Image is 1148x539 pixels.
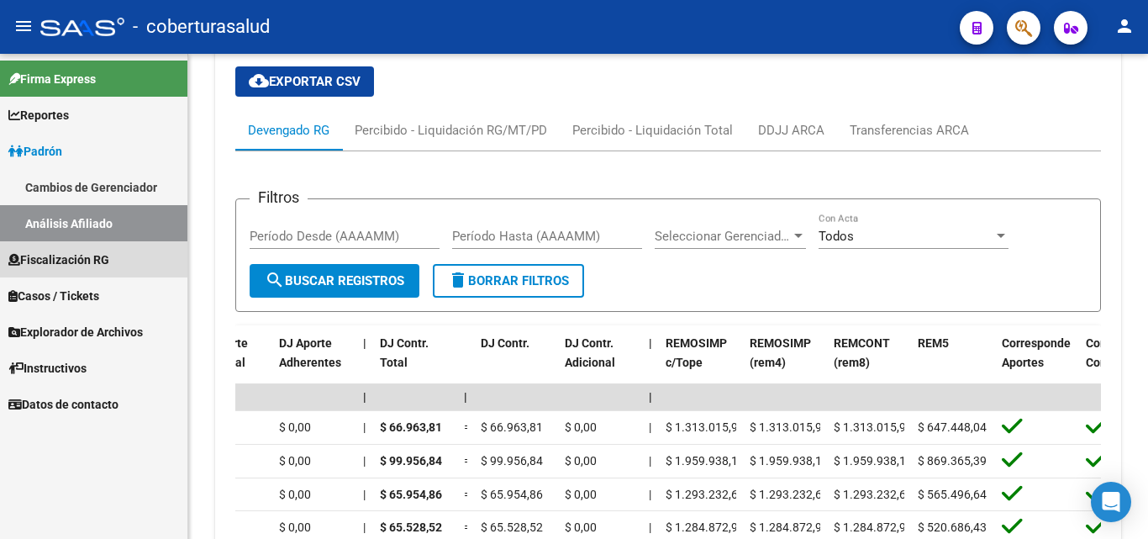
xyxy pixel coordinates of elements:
[363,521,366,534] span: |
[565,521,597,534] span: $ 0,00
[279,488,311,501] span: $ 0,00
[8,287,99,305] span: Casos / Tickets
[649,521,651,534] span: |
[248,121,329,140] div: Devengado RG
[481,454,543,468] span: $ 99.956,84
[666,488,745,501] span: $ 1.293.232,62
[363,454,366,468] span: |
[380,454,442,468] span: $ 99.956,84
[474,325,558,399] datatable-header-cell: DJ Contr.
[279,336,341,369] span: DJ Aporte Adherentes
[433,264,584,298] button: Borrar Filtros
[235,66,374,97] button: Exportar CSV
[565,488,597,501] span: $ 0,00
[834,488,913,501] span: $ 1.293.232,62
[464,420,471,434] span: =
[1091,482,1131,522] div: Open Intercom Messenger
[827,325,911,399] datatable-header-cell: REMCONT (rem8)
[481,521,543,534] span: $ 65.528,52
[8,395,118,414] span: Datos de contacto
[481,488,543,501] span: $ 65.954,86
[918,488,987,501] span: $ 565.496,64
[918,454,987,468] span: $ 869.365,39
[13,16,34,36] mat-icon: menu
[666,521,745,534] span: $ 1.284.872,93
[464,454,471,468] span: =
[250,264,419,298] button: Buscar Registros
[666,420,745,434] span: $ 1.313.015,92
[565,336,615,369] span: DJ Contr. Adicional
[659,325,743,399] datatable-header-cell: REMOSIMP c/Tope
[834,420,913,434] span: $ 1.313.015,92
[565,420,597,434] span: $ 0,00
[649,488,651,501] span: |
[558,325,642,399] datatable-header-cell: DJ Contr. Adicional
[819,229,854,244] span: Todos
[649,336,652,350] span: |
[649,390,652,404] span: |
[249,74,361,89] span: Exportar CSV
[649,420,651,434] span: |
[750,336,811,369] span: REMOSIMP (rem4)
[655,229,791,244] span: Seleccionar Gerenciador
[8,106,69,124] span: Reportes
[464,390,467,404] span: |
[8,142,62,161] span: Padrón
[481,420,543,434] span: $ 66.963,81
[363,336,366,350] span: |
[279,454,311,468] span: $ 0,00
[572,121,733,140] div: Percibido - Liquidación Total
[380,420,442,434] span: $ 66.963,81
[8,359,87,378] span: Instructivos
[249,71,269,91] mat-icon: cloud_download
[363,488,366,501] span: |
[8,323,143,341] span: Explorador de Archivos
[850,121,969,140] div: Transferencias ARCA
[481,336,529,350] span: DJ Contr.
[666,454,745,468] span: $ 1.959.938,13
[355,121,547,140] div: Percibido - Liquidación RG/MT/PD
[649,454,651,468] span: |
[918,336,949,350] span: REM5
[380,336,429,369] span: DJ Contr. Total
[448,270,468,290] mat-icon: delete
[750,488,829,501] span: $ 1.293.232,62
[1002,336,1071,369] span: Corresponde Aportes
[565,454,597,468] span: $ 0,00
[750,420,829,434] span: $ 1.313.015,92
[834,336,890,369] span: REMCONT (rem8)
[373,325,457,399] datatable-header-cell: DJ Contr. Total
[265,270,285,290] mat-icon: search
[743,325,827,399] datatable-header-cell: REMOSIMP (rem4)
[464,521,471,534] span: =
[363,420,366,434] span: |
[750,454,829,468] span: $ 1.959.938,13
[380,521,442,534] span: $ 65.528,52
[834,454,913,468] span: $ 1.959.938,13
[666,336,727,369] span: REMOSIMP c/Tope
[464,488,471,501] span: =
[279,420,311,434] span: $ 0,00
[250,186,308,209] h3: Filtros
[272,325,356,399] datatable-header-cell: DJ Aporte Adherentes
[834,521,913,534] span: $ 1.284.872,93
[1114,16,1135,36] mat-icon: person
[758,121,824,140] div: DDJJ ARCA
[133,8,270,45] span: - coberturasalud
[380,488,442,501] span: $ 65.954,86
[8,251,109,269] span: Fiscalización RG
[448,273,569,288] span: Borrar Filtros
[8,70,96,88] span: Firma Express
[750,521,829,534] span: $ 1.284.872,93
[995,325,1079,399] datatable-header-cell: Corresponde Aportes
[356,325,373,399] datatable-header-cell: |
[363,390,366,404] span: |
[918,420,987,434] span: $ 647.448,04
[911,325,995,399] datatable-header-cell: REM5
[642,325,659,399] datatable-header-cell: |
[918,521,987,534] span: $ 520.686,43
[279,521,311,534] span: $ 0,00
[265,273,404,288] span: Buscar Registros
